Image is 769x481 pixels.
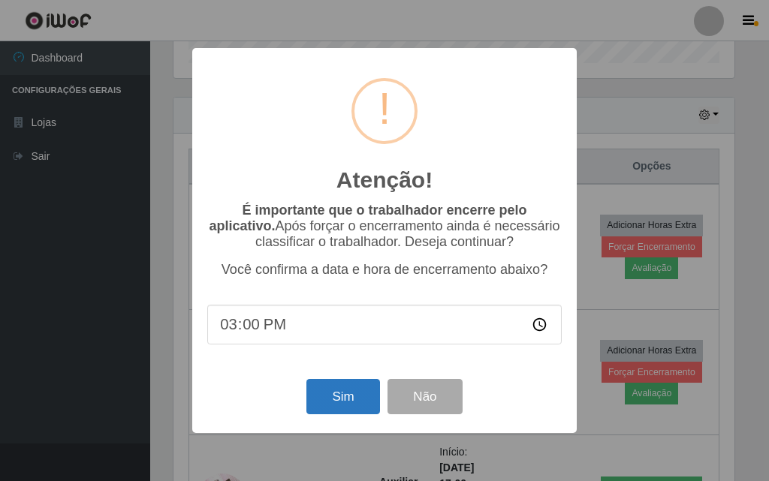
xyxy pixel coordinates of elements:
p: Você confirma a data e hora de encerramento abaixo? [207,262,562,278]
button: Não [388,379,462,414]
b: É importante que o trabalhador encerre pelo aplicativo. [209,203,526,233]
button: Sim [306,379,379,414]
p: Após forçar o encerramento ainda é necessário classificar o trabalhador. Deseja continuar? [207,203,562,250]
h2: Atenção! [336,167,433,194]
